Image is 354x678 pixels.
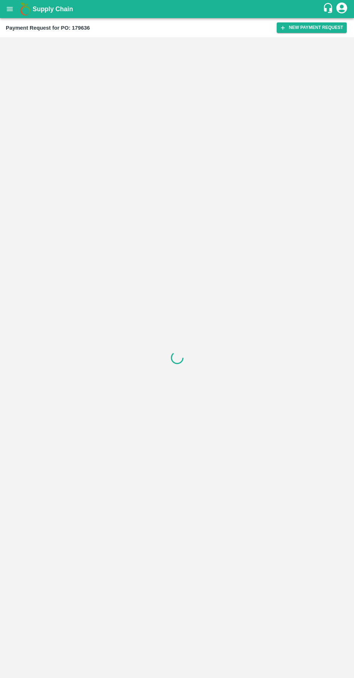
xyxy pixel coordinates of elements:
[335,1,348,17] div: account of current user
[323,3,335,16] div: customer-support
[33,4,323,14] a: Supply Chain
[1,1,18,17] button: open drawer
[6,25,90,31] b: Payment Request for PO: 179636
[18,2,33,16] img: logo
[277,22,347,33] button: New Payment Request
[33,5,73,13] b: Supply Chain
